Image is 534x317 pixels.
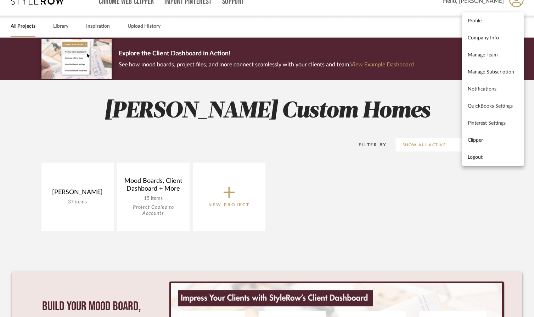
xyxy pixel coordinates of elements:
[468,103,518,109] span: QuickBooks Settings
[468,69,518,75] span: Manage Subscription
[468,154,518,160] span: Logout
[468,86,518,92] span: Notifications
[468,35,518,41] span: Company Info
[468,120,518,126] span: Pinterest Settings
[468,18,518,24] span: Profile
[468,137,518,143] span: Clipper
[468,52,518,58] span: Manage Team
